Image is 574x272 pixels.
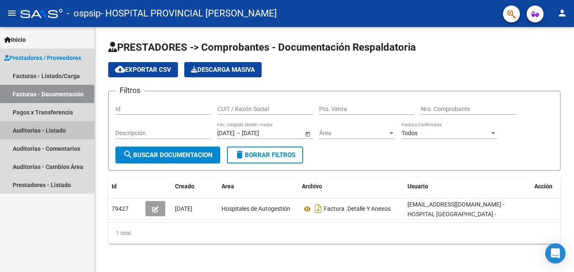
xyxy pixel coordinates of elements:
h3: Filtros [115,84,145,96]
span: Usuario [407,183,428,190]
mat-icon: search [123,150,133,160]
span: Borrar Filtros [235,151,295,159]
datatable-header-cell: Creado [172,177,218,196]
span: Todos [402,130,418,136]
span: [DATE] [175,205,192,212]
button: Buscar Documentacion [115,147,220,163]
span: – [236,130,240,137]
mat-icon: delete [235,150,245,160]
button: Descarga Masiva [184,62,262,77]
span: Inicio [4,35,26,44]
span: Prestadores / Proveedores [4,53,81,63]
span: Buscar Documentacion [123,151,213,159]
div: Open Intercom Messenger [545,243,566,264]
datatable-header-cell: Id [108,177,142,196]
span: Creado [175,183,194,190]
span: Área [319,130,388,137]
span: - ospsip [67,4,101,23]
span: [EMAIL_ADDRESS][DOMAIN_NAME] - HOSPITAL [GEOGRAPHIC_DATA] - [407,201,504,218]
mat-icon: menu [7,8,17,18]
span: Hospitales de Autogestión [221,205,290,212]
span: Factura .Detalle Y Anexos [324,206,391,212]
i: Descargar documento [313,202,324,215]
datatable-header-cell: Usuario [404,177,531,196]
datatable-header-cell: Archivo [298,177,404,196]
div: 1 total [108,223,560,244]
span: Id [112,183,117,190]
span: Archivo [302,183,322,190]
span: Acción [534,183,552,190]
datatable-header-cell: Acción [531,177,573,196]
mat-icon: person [557,8,567,18]
span: Area [221,183,234,190]
button: Exportar CSV [108,62,178,77]
input: Fecha inicio [217,130,235,137]
span: Descarga Masiva [191,66,255,73]
span: Exportar CSV [115,66,171,73]
input: Fecha fin [242,130,283,137]
button: Borrar Filtros [227,147,303,163]
button: Open calendar [303,129,312,138]
span: - HOSPITAL PROVINCIAL [PERSON_NAME] [101,4,277,23]
span: 79427 [112,205,128,212]
app-download-masive: Descarga masiva de comprobantes (adjuntos) [184,62,262,77]
datatable-header-cell: Area [218,177,298,196]
span: PRESTADORES -> Comprobantes - Documentación Respaldatoria [108,41,416,53]
mat-icon: cloud_download [115,64,125,74]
